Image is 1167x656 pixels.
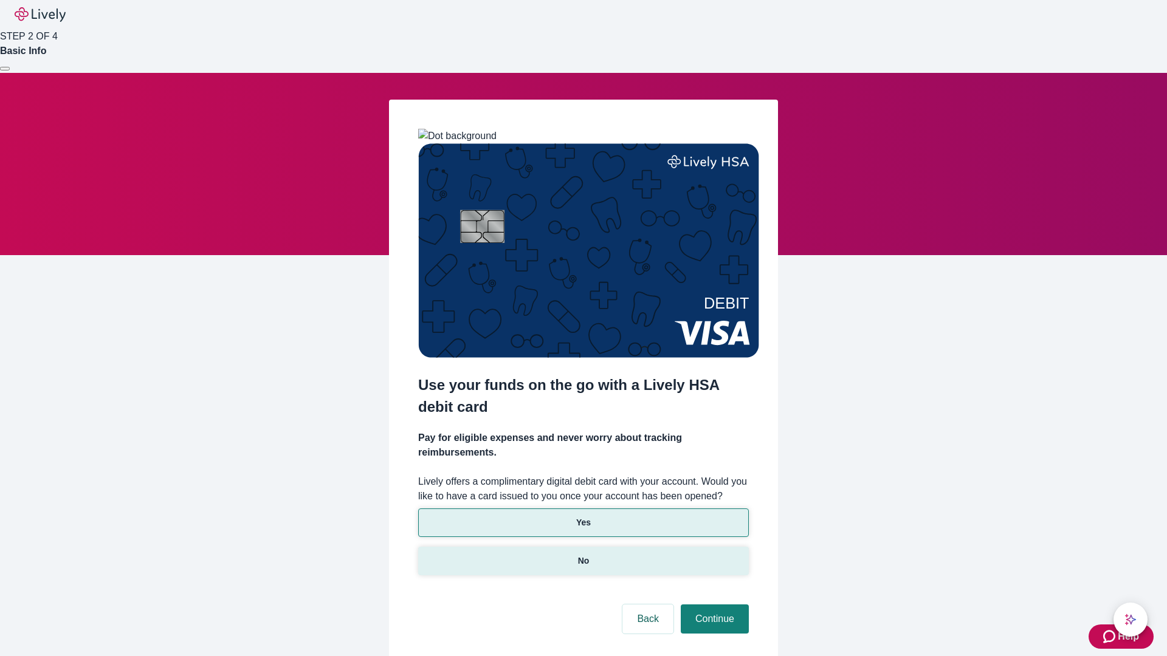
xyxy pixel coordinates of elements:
[1089,624,1154,649] button: Zendesk support iconHelp
[622,604,673,634] button: Back
[418,431,749,460] h4: Pay for eligible expenses and never worry about tracking reimbursements.
[418,374,749,418] h2: Use your funds on the go with a Lively HSA debit card
[418,129,497,143] img: Dot background
[576,516,591,529] p: Yes
[1124,613,1137,626] svg: Lively AI Assistant
[15,7,66,22] img: Lively
[418,474,749,504] label: Lively offers a complimentary digital debit card with your account. Would you like to have a card...
[1114,603,1148,637] button: chat
[418,547,749,575] button: No
[418,508,749,537] button: Yes
[578,555,590,567] p: No
[1103,629,1118,644] svg: Zendesk support icon
[681,604,749,634] button: Continue
[1118,629,1139,644] span: Help
[418,143,759,358] img: Debit card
